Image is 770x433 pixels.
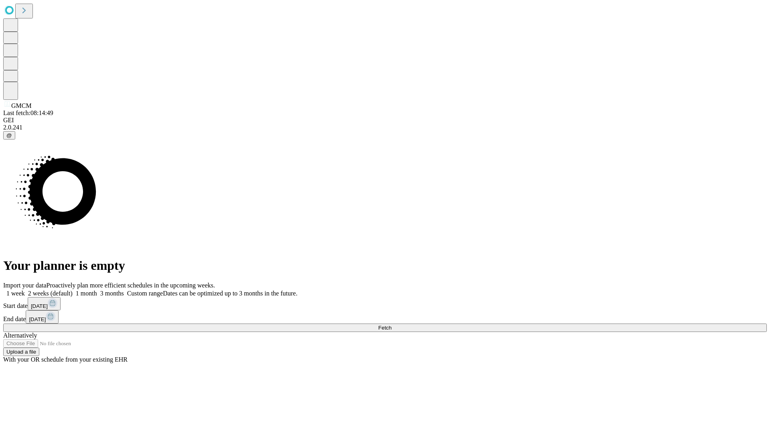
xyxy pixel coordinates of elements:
[3,117,767,124] div: GEI
[26,310,59,324] button: [DATE]
[3,332,37,339] span: Alternatively
[76,290,97,297] span: 1 month
[163,290,297,297] span: Dates can be optimized up to 3 months in the future.
[378,325,391,331] span: Fetch
[3,258,767,273] h1: Your planner is empty
[3,124,767,131] div: 2.0.241
[47,282,215,289] span: Proactively plan more efficient schedules in the upcoming weeks.
[29,316,46,322] span: [DATE]
[3,356,128,363] span: With your OR schedule from your existing EHR
[127,290,163,297] span: Custom range
[3,310,767,324] div: End date
[3,109,53,116] span: Last fetch: 08:14:49
[31,303,48,309] span: [DATE]
[3,348,39,356] button: Upload a file
[11,102,32,109] span: GMCM
[6,290,25,297] span: 1 week
[3,131,15,140] button: @
[3,324,767,332] button: Fetch
[6,132,12,138] span: @
[28,290,73,297] span: 2 weeks (default)
[100,290,124,297] span: 3 months
[3,297,767,310] div: Start date
[28,297,61,310] button: [DATE]
[3,282,47,289] span: Import your data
